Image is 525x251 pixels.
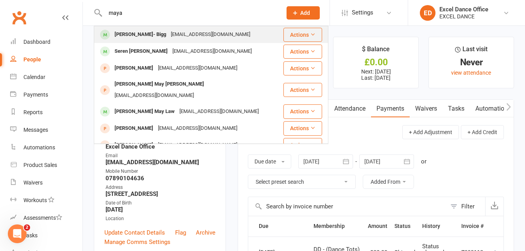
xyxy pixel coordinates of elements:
[156,63,240,74] div: [EMAIL_ADDRESS][DOMAIN_NAME]
[439,13,488,20] div: EXCEL DANCE
[23,179,43,186] div: Waivers
[436,58,507,66] div: Never
[10,209,82,227] a: Assessments
[23,162,57,168] div: Product Sales
[106,168,215,175] div: Mobile Number
[23,197,47,203] div: Workouts
[9,8,29,27] a: Clubworx
[443,100,470,118] a: Tasks
[283,45,322,59] button: Actions
[248,154,291,169] button: Due date
[112,79,206,90] div: [PERSON_NAME] May [PERSON_NAME]
[340,68,411,81] p: Next: [DATE] Last: [DATE]
[196,228,215,237] a: Archive
[451,70,491,76] a: view attendance
[106,184,215,191] div: Address
[24,224,30,231] span: 2
[156,140,240,151] div: [EMAIL_ADDRESS][DOMAIN_NAME]
[10,192,82,209] a: Workouts
[10,227,82,244] a: Tasks
[112,90,196,101] div: [EMAIL_ADDRESS][DOMAIN_NAME]
[439,6,488,13] div: Excel Dance Office
[391,216,419,236] th: Status
[106,159,215,166] strong: [EMAIL_ADDRESS][DOMAIN_NAME]
[248,197,446,216] input: Search by invoice number
[363,175,414,189] button: Added From
[364,216,391,236] th: Amount
[419,216,458,236] th: History
[112,63,156,74] div: [PERSON_NAME]
[283,61,322,75] button: Actions
[156,123,240,134] div: [EMAIL_ADDRESS][DOMAIN_NAME]
[23,56,41,63] div: People
[458,216,487,236] th: Invoice #
[23,144,55,151] div: Automations
[23,74,45,80] div: Calendar
[446,197,485,216] button: Filter
[106,175,215,182] strong: 07890104636
[106,199,215,207] div: Date of Birth
[106,206,215,213] strong: [DATE]
[177,106,261,117] div: [EMAIL_ADDRESS][DOMAIN_NAME]
[283,28,322,42] button: Actions
[10,104,82,121] a: Reports
[283,138,322,152] button: Actions
[10,156,82,174] a: Product Sales
[362,44,390,58] div: $ Balance
[340,58,411,66] div: £0.00
[23,232,38,238] div: Tasks
[300,10,310,16] span: Add
[170,46,254,57] div: [EMAIL_ADDRESS][DOMAIN_NAME]
[410,100,443,118] a: Waivers
[255,216,310,236] th: Due
[106,143,215,150] strong: Excel Dance Office
[23,91,48,98] div: Payments
[106,190,215,197] strong: [STREET_ADDRESS]
[352,4,373,22] span: Settings
[283,104,322,118] button: Actions
[461,202,475,211] div: Filter
[402,125,459,139] button: + Add Adjustment
[455,44,487,58] div: Last visit
[283,121,322,135] button: Actions
[421,157,426,166] div: or
[103,7,276,18] input: Search...
[168,29,253,40] div: [EMAIL_ADDRESS][DOMAIN_NAME]
[310,216,364,236] th: Membership
[283,83,322,97] button: Actions
[23,127,48,133] div: Messages
[112,140,156,151] div: [PERSON_NAME]
[461,125,504,139] button: + Add Credit
[420,5,435,21] div: ED
[104,237,170,247] a: Manage Comms Settings
[329,100,371,118] a: Attendance
[104,228,165,237] a: Update Contact Details
[10,86,82,104] a: Payments
[10,68,82,86] a: Calendar
[371,100,410,118] a: Payments
[23,215,62,221] div: Assessments
[23,109,43,115] div: Reports
[106,152,215,160] div: Email
[10,139,82,156] a: Automations
[470,100,516,118] a: Automations
[10,51,82,68] a: People
[8,224,27,243] iframe: Intercom live chat
[106,215,215,222] div: Location
[112,123,156,134] div: [PERSON_NAME]
[10,33,82,51] a: Dashboard
[10,121,82,139] a: Messages
[287,6,320,20] button: Add
[175,228,186,237] a: Flag
[112,46,170,57] div: Seren [PERSON_NAME]
[10,174,82,192] a: Waivers
[112,29,168,40] div: [PERSON_NAME]- Bigg
[23,39,50,45] div: Dashboard
[112,106,177,117] div: [PERSON_NAME] May Law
